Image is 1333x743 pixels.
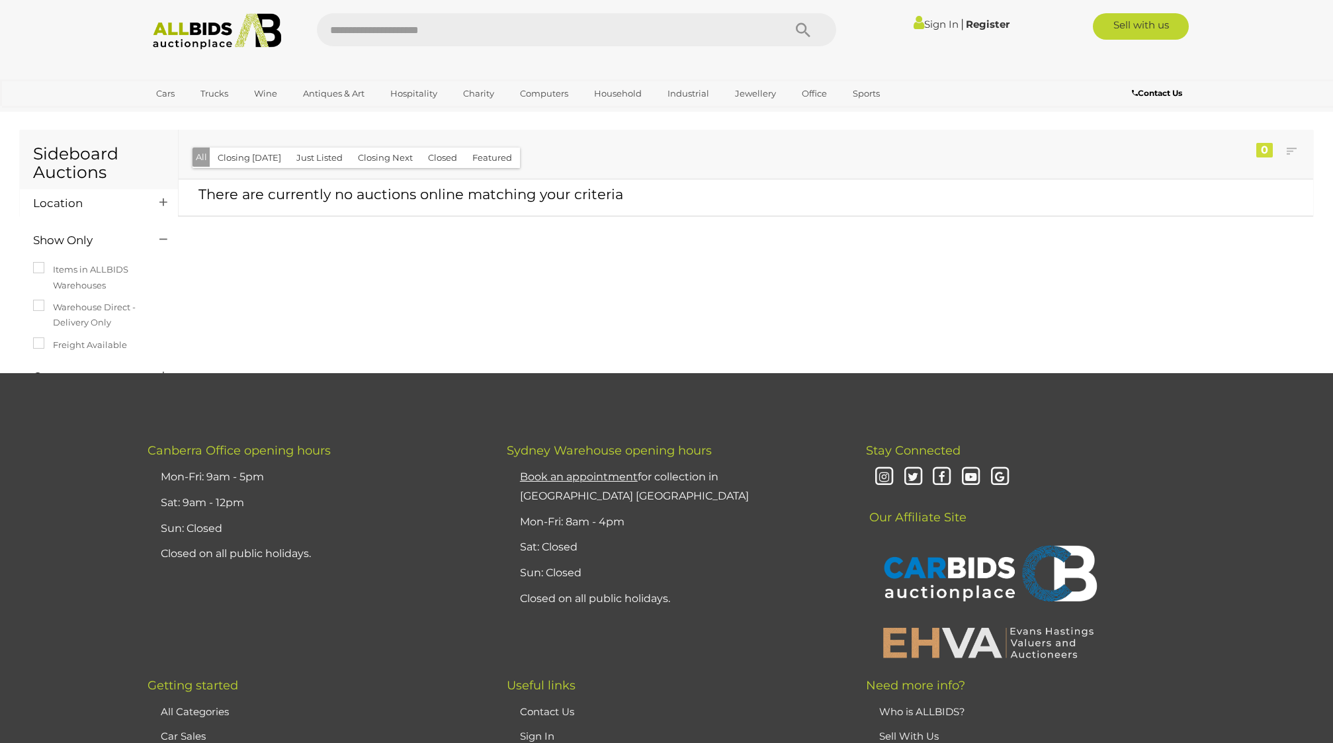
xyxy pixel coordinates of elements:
[770,13,836,46] button: Search
[294,83,373,105] a: Antiques & Art
[517,586,833,612] li: Closed on all public holidays.
[161,705,229,718] a: All Categories
[454,83,503,105] a: Charity
[844,83,888,105] a: Sports
[866,490,967,525] span: Our Affiliate Site
[914,18,959,30] a: Sign In
[1132,86,1185,101] a: Contact Us
[966,18,1010,30] a: Register
[876,625,1101,660] img: EHVA | Evans Hastings Valuers and Auctioneers
[866,443,961,458] span: Stay Connected
[157,516,474,542] li: Sun: Closed
[193,148,210,167] button: All
[33,197,140,210] h4: Location
[210,148,289,168] button: Closing [DATE]
[517,560,833,586] li: Sun: Closed
[511,83,577,105] a: Computers
[876,531,1101,619] img: CARBIDS Auctionplace
[879,705,965,718] a: Who is ALLBIDS?
[148,83,183,105] a: Cars
[902,466,925,489] i: Twitter
[1256,143,1273,157] div: 0
[33,300,165,331] label: Warehouse Direct - Delivery Only
[161,730,206,742] a: Car Sales
[959,466,982,489] i: Youtube
[350,148,421,168] button: Closing Next
[148,105,259,126] a: [GEOGRAPHIC_DATA]
[1132,88,1182,98] b: Contact Us
[148,443,331,458] span: Canberra Office opening hours
[33,145,165,181] h1: Sideboard Auctions
[288,148,351,168] button: Just Listed
[33,337,127,353] label: Freight Available
[192,83,237,105] a: Trucks
[33,371,140,383] h4: Category
[520,705,574,718] a: Contact Us
[148,678,238,693] span: Getting started
[879,730,939,742] a: Sell With Us
[988,466,1011,489] i: Google
[157,541,474,567] li: Closed on all public holidays.
[33,234,140,247] h4: Show Only
[146,13,289,50] img: Allbids.com.au
[517,509,833,535] li: Mon-Fri: 8am - 4pm
[517,535,833,560] li: Sat: Closed
[873,466,896,489] i: Instagram
[507,443,712,458] span: Sydney Warehouse opening hours
[1093,13,1189,40] a: Sell with us
[420,148,465,168] button: Closed
[507,678,576,693] span: Useful links
[659,83,718,105] a: Industrial
[520,730,554,742] a: Sign In
[961,17,964,31] span: |
[520,470,638,483] u: Book an appointment
[726,83,785,105] a: Jewellery
[585,83,650,105] a: Household
[382,83,446,105] a: Hospitality
[866,678,965,693] span: Need more info?
[198,186,623,202] span: There are currently no auctions online matching your criteria
[930,466,953,489] i: Facebook
[157,490,474,516] li: Sat: 9am - 12pm
[33,262,165,293] label: Items in ALLBIDS Warehouses
[245,83,286,105] a: Wine
[464,148,520,168] button: Featured
[520,470,749,502] a: Book an appointmentfor collection in [GEOGRAPHIC_DATA] [GEOGRAPHIC_DATA]
[793,83,836,105] a: Office
[157,464,474,490] li: Mon-Fri: 9am - 5pm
